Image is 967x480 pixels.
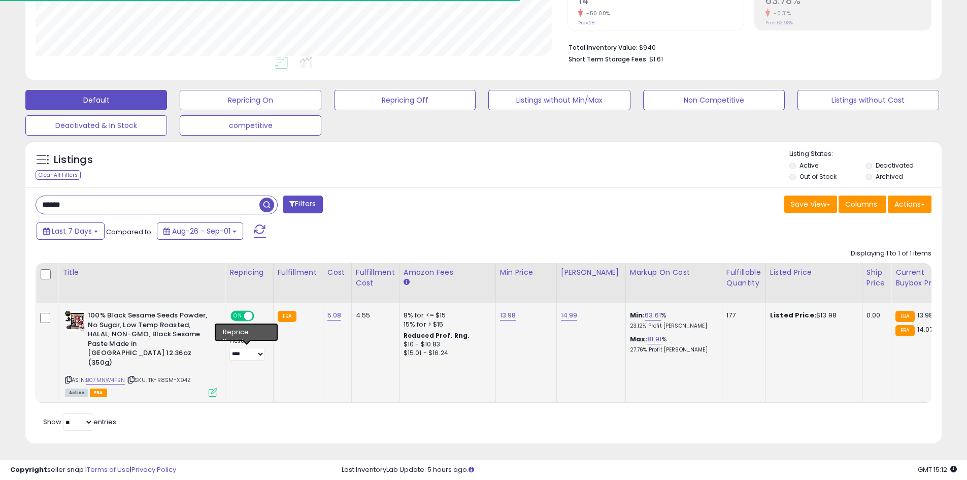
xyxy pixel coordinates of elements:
h5: Listings [54,153,93,167]
small: -50.00% [583,10,610,17]
div: % [630,335,714,354]
b: 100% Black Sesame Seeds Powder, No Sugar, Low Temp Roasted, HALAL, NON-GMO, Black Sesame Paste Ma... [88,311,211,370]
b: Total Inventory Value: [569,43,638,52]
b: Short Term Storage Fees: [569,55,648,63]
small: -0.31% [770,10,791,17]
button: Repricing On [180,90,321,110]
small: Prev: 63.98% [765,20,793,26]
span: Columns [845,199,877,209]
span: | SKU: TK-R8SM-X94Z [126,376,191,384]
li: $940 [569,41,924,53]
a: 81.91 [647,334,661,344]
button: Default [25,90,167,110]
a: 13.98 [500,310,516,321]
div: Last InventoryLab Update: 5 hours ago. [342,465,957,475]
span: All listings currently available for purchase on Amazon [65,389,88,397]
label: Active [799,161,818,170]
b: Listed Price: [770,310,816,320]
p: Listing States: [789,149,942,159]
button: Aug-26 - Sep-01 [157,222,243,240]
div: Displaying 1 to 1 of 1 items [851,249,931,259]
button: competitive [180,115,321,136]
a: Terms of Use [87,465,130,474]
button: Save View [784,196,837,213]
div: Fulfillment [278,267,319,278]
div: 0.00 [866,311,883,320]
b: Max: [630,334,648,344]
small: Amazon Fees. [404,278,410,287]
button: Deactivated & In Stock [25,115,167,136]
div: Clear All Filters [36,170,81,180]
button: Last 7 Days [37,222,105,240]
button: Repricing Off [334,90,476,110]
div: ASIN: [65,311,217,396]
div: Fulfillment Cost [356,267,395,289]
div: seller snap | | [10,465,176,475]
button: Filters [283,196,322,213]
div: $13.98 [770,311,854,320]
div: Cost [327,267,347,278]
button: Columns [839,196,886,213]
a: 63.61 [645,310,661,321]
small: FBA [278,311,296,322]
span: OFF [253,312,269,321]
div: 8% for <= $15 [404,311,488,320]
div: Amazon Fees [404,267,491,278]
label: Out of Stock [799,172,837,181]
div: 4.55 [356,311,391,320]
span: Last 7 Days [52,226,92,236]
span: 14.07 [917,325,933,334]
div: Preset: [229,338,265,361]
label: Archived [876,172,903,181]
div: % [630,311,714,330]
div: 15% for > $15 [404,320,488,329]
span: Show: entries [43,417,116,427]
span: $1.61 [649,54,663,64]
span: ON [231,312,244,321]
div: Min Price [500,267,552,278]
button: Listings without Min/Max [488,90,630,110]
th: The percentage added to the cost of goods (COGS) that forms the calculator for Min & Max prices. [625,263,722,303]
span: Compared to: [106,227,153,237]
div: Title [62,267,221,278]
small: Prev: 28 [578,20,594,26]
div: Ship Price [866,267,887,289]
div: $10 - $10.83 [404,340,488,349]
div: $15.01 - $16.24 [404,349,488,358]
div: Repricing [229,267,269,278]
button: Listings without Cost [797,90,939,110]
a: 5.08 [327,310,342,321]
div: Listed Price [770,267,858,278]
small: FBA [895,325,914,336]
div: Fulfillable Quantity [726,267,761,289]
div: Current Buybox Price [895,267,948,289]
a: Privacy Policy [131,465,176,474]
p: 23.12% Profit [PERSON_NAME] [630,323,714,330]
span: FBA [90,389,107,397]
span: 2025-09-9 15:12 GMT [918,465,957,474]
a: B07MNW4FBN [86,376,125,385]
label: Deactivated [876,161,914,170]
p: 27.76% Profit [PERSON_NAME] [630,346,714,354]
button: Actions [888,196,931,213]
b: Min: [630,310,645,320]
a: 14.99 [561,310,578,321]
button: Non Competitive [643,90,785,110]
div: 177 [726,311,758,320]
strong: Copyright [10,465,47,474]
img: 51L5J5yGfJL._SL40_.jpg [65,311,85,331]
div: Win BuyBox [229,327,265,336]
span: Aug-26 - Sep-01 [172,226,230,236]
small: FBA [895,311,914,322]
div: [PERSON_NAME] [561,267,621,278]
span: 13.98 [917,310,933,320]
b: Reduced Prof. Rng. [404,331,470,340]
div: Markup on Cost [630,267,718,278]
